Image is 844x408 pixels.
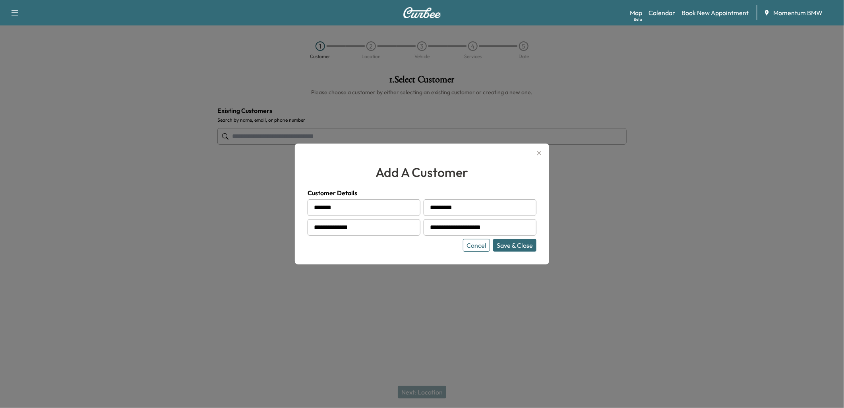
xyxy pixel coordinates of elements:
[681,8,749,17] a: Book New Appointment
[403,7,441,18] img: Curbee Logo
[308,188,536,198] h4: Customer Details
[308,163,536,182] h2: add a customer
[648,8,675,17] a: Calendar
[630,8,642,17] a: MapBeta
[634,16,642,22] div: Beta
[493,239,536,252] button: Save & Close
[773,8,823,17] span: Momentum BMW
[463,239,490,252] button: Cancel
